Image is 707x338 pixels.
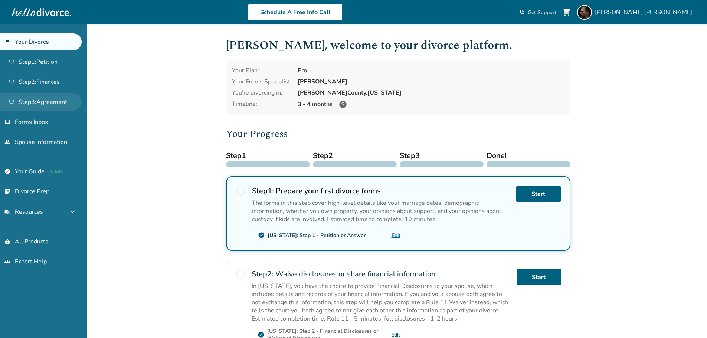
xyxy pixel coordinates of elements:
[4,119,10,125] span: inbox
[252,269,274,279] strong: Step 2 :
[562,8,571,17] span: shopping_cart
[4,188,10,194] span: list_alt_check
[4,259,10,265] span: groups
[232,100,292,109] div: Timeline:
[528,9,556,16] span: Get Support
[4,239,10,245] span: shopping_basket
[258,331,264,338] span: check_circle
[252,186,510,196] h2: Prepare your first divorce forms
[595,8,695,16] span: [PERSON_NAME] [PERSON_NAME]
[248,4,343,21] a: Schedule A Free Info Call
[517,269,561,285] a: Start
[298,89,564,97] div: [PERSON_NAME] County, [US_STATE]
[232,66,292,75] div: Your Plan:
[4,139,10,145] span: people
[68,207,77,216] span: expand_more
[298,100,564,109] div: 3 - 4 months
[516,186,561,202] a: Start
[400,150,484,161] span: Step 3
[232,89,292,97] div: You're divorcing in:
[4,209,10,215] span: menu_book
[487,150,570,161] span: Done!
[235,269,246,279] span: radio_button_unchecked
[226,36,570,55] h1: [PERSON_NAME] , welcome to your divorce platform.
[226,127,570,141] h2: Your Progress
[15,118,48,126] span: Forms Inbox
[519,9,525,15] span: phone_in_talk
[258,232,265,239] span: check_circle
[226,150,310,161] span: Step 1
[392,232,400,239] a: Edit
[252,269,511,279] h2: Waive disclosures or share financial information
[268,232,366,239] div: [US_STATE]: Step 1 - Petition or Answer
[4,168,10,174] span: explore
[49,168,63,175] span: AI beta
[236,186,246,196] span: radio_button_unchecked
[232,78,292,86] div: Your Forms Specialist:
[298,66,564,75] div: Pro
[252,199,510,223] p: The forms in this step cover high-level details like your marriage dates, demographic information...
[313,150,397,161] span: Step 2
[252,282,511,315] p: In [US_STATE], you have the choice to provide Financial Disclosures to your spouse, which include...
[298,78,564,86] div: [PERSON_NAME]
[577,5,592,20] img: Craig Campbell
[519,9,556,16] a: phone_in_talkGet Support
[4,208,43,216] span: Resources
[252,315,511,323] p: Estimated completion time: Rule 11 - 5 minutes, full disclosures - 1-2 hours
[252,186,274,196] strong: Step 1 :
[4,39,10,45] span: flag_2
